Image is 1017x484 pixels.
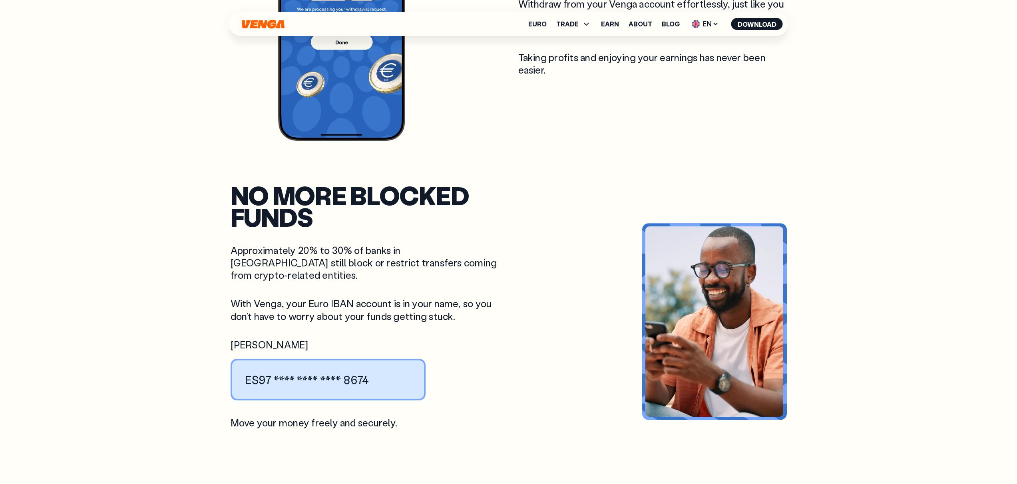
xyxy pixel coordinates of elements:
[689,18,722,30] span: EN
[231,338,499,351] span: [PERSON_NAME]
[518,51,787,76] p: Taking profits and enjoying your earnings has never been easier.
[629,21,652,27] a: About
[692,20,700,28] img: flag-uk
[556,19,591,29] span: TRADE
[556,21,579,27] span: TRADE
[241,20,286,29] svg: Home
[662,21,680,27] a: Blog
[231,416,499,429] p: Move your money freely and securely.
[231,184,499,228] h2: no more blocked funds
[528,21,547,27] a: Euro
[731,18,783,30] button: Download
[231,244,499,282] p: Approximately 20% to 30% of banks in [GEOGRAPHIC_DATA] still block or restrict transfers coming f...
[601,21,619,27] a: Earn
[231,297,499,322] p: With Venga, your Euro IBAN account is in your name, so you don’t have to worry about your funds g...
